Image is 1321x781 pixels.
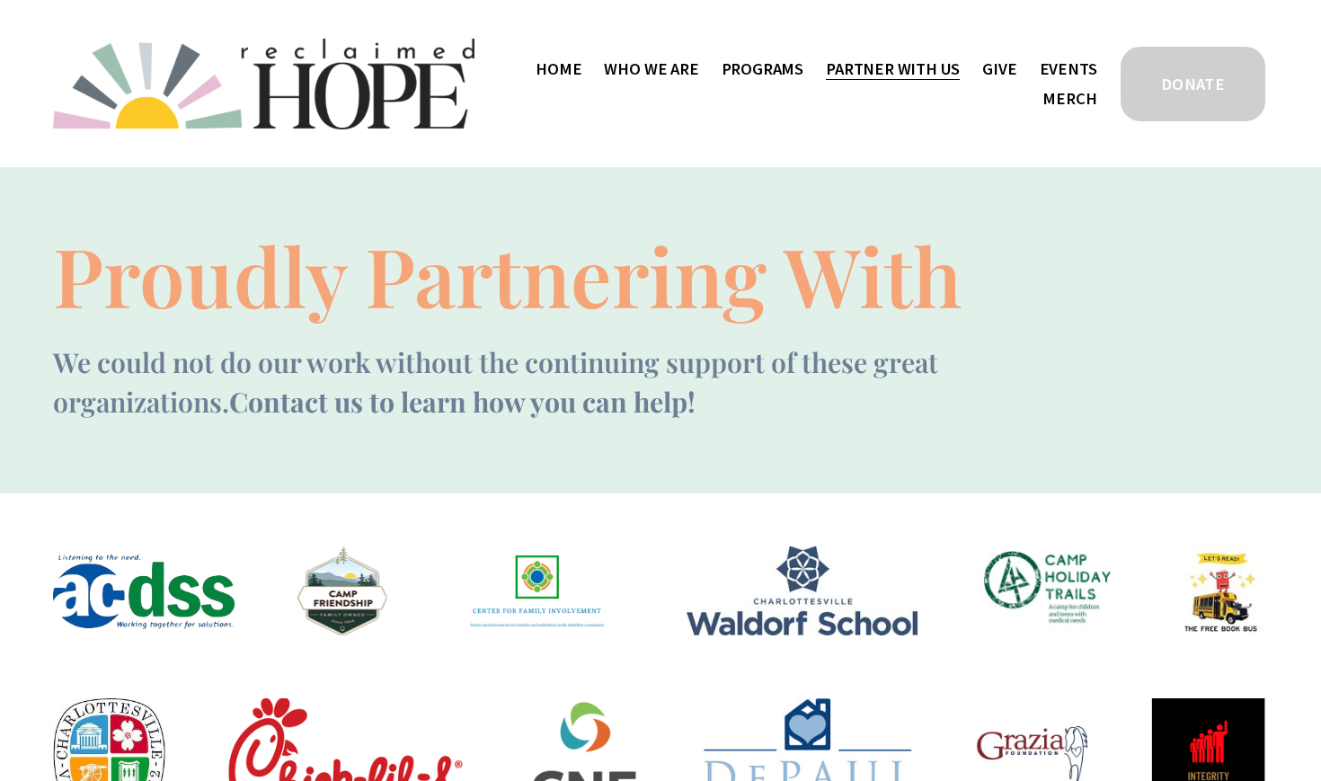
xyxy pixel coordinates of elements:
[722,54,804,84] a: folder dropdown
[229,383,696,420] strong: Contact us to learn how you can help!
[604,56,698,83] span: Who We Are
[687,546,918,635] img: Waldorf-LogoText_cmyk_stk_sm.jpeg
[53,39,474,129] img: Reclaimed Hope Initiative
[297,546,386,635] img: unnamed.png
[826,54,960,84] a: folder dropdown
[982,54,1016,84] a: Give
[53,343,944,420] span: We could not do our work without the continuing support of these great organizations.
[1177,546,1266,635] img: Free+Book+Bus.jpg
[604,54,698,84] a: folder dropdown
[53,546,235,635] img: County DSS.png
[536,54,581,84] a: Home
[1040,54,1097,84] a: Events
[449,546,624,635] img: Screen Shot 2021-09-22 at 2.13.21 PM.png
[722,56,804,83] span: Programs
[1042,84,1096,113] a: Merch
[980,546,1114,635] img: CHT Stacked Logo With Tagline.jpeg
[53,235,962,315] h1: Proudly Partnering With
[1118,44,1268,124] a: DONATE
[826,56,960,83] span: Partner With Us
